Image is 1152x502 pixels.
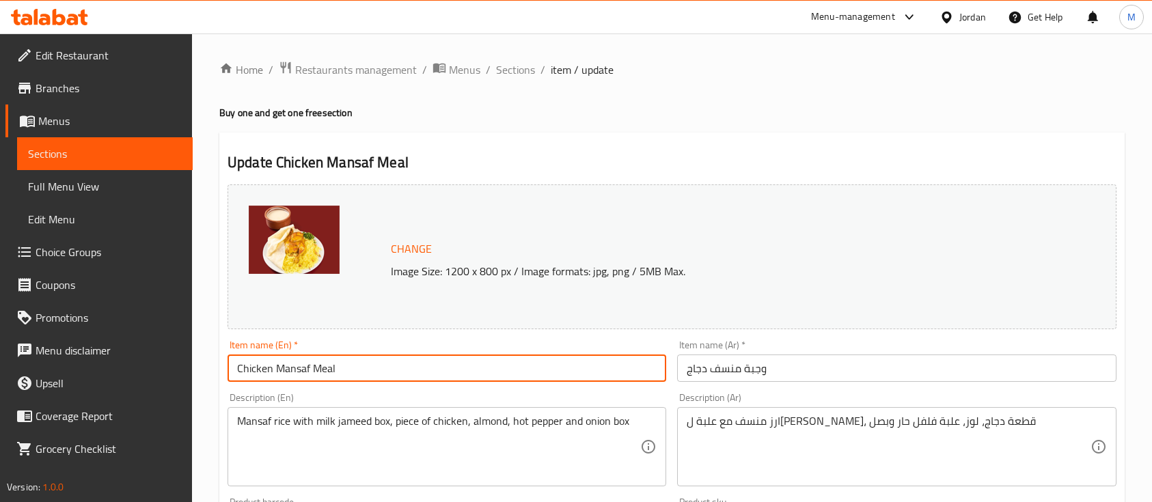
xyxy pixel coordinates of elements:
a: Restaurants management [279,61,417,79]
span: Upsell [36,375,182,391]
span: Menus [449,61,480,78]
p: Image Size: 1200 x 800 px / Image formats: jpg, png / 5MB Max. [385,263,1020,279]
input: Enter name Ar [677,354,1116,382]
button: Change [385,235,437,263]
span: Sections [28,145,182,162]
span: Edit Menu [28,211,182,227]
div: Menu-management [811,9,895,25]
a: Choice Groups [5,236,193,268]
span: Change [391,239,432,259]
a: Grocery Checklist [5,432,193,465]
a: Menus [5,104,193,137]
span: 1.0.0 [42,478,64,496]
span: M [1127,10,1136,25]
span: Coverage Report [36,408,182,424]
textarea: Mansaf rice with milk jameed box, piece of chicken, almond, hot pepper and onion box [237,415,640,479]
li: / [422,61,427,78]
a: Menus [433,61,480,79]
span: Branches [36,80,182,96]
input: Enter name En [228,354,666,382]
span: Full Menu View [28,178,182,195]
a: Promotions [5,301,193,334]
li: / [269,61,273,78]
span: Edit Restaurant [36,47,182,64]
a: Home [219,61,263,78]
a: Branches [5,72,193,104]
a: Sections [496,61,535,78]
div: Jordan [959,10,986,25]
span: Promotions [36,309,182,326]
span: Restaurants management [295,61,417,78]
nav: breadcrumb [219,61,1125,79]
textarea: ارز منسف مع علبة ل[PERSON_NAME]، قطعة دجاج، لوز، علبة فلفل حار وبصل [687,415,1090,479]
li: / [486,61,491,78]
span: Menu disclaimer [36,342,182,359]
span: item / update [551,61,614,78]
span: Coupons [36,277,182,293]
span: Menus [38,113,182,129]
a: Edit Restaurant [5,39,193,72]
a: Sections [17,137,193,170]
li: / [540,61,545,78]
h2: Update Chicken Mansaf Meal [228,152,1116,173]
span: Version: [7,478,40,496]
a: Coupons [5,268,193,301]
h4: Buy one and get one free section [219,106,1125,120]
span: Grocery Checklist [36,441,182,457]
a: Coverage Report [5,400,193,432]
a: Menu disclaimer [5,334,193,367]
a: Full Menu View [17,170,193,203]
img: mmw_638563340105227670 [249,206,340,274]
span: Choice Groups [36,244,182,260]
a: Upsell [5,367,193,400]
a: Edit Menu [17,203,193,236]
